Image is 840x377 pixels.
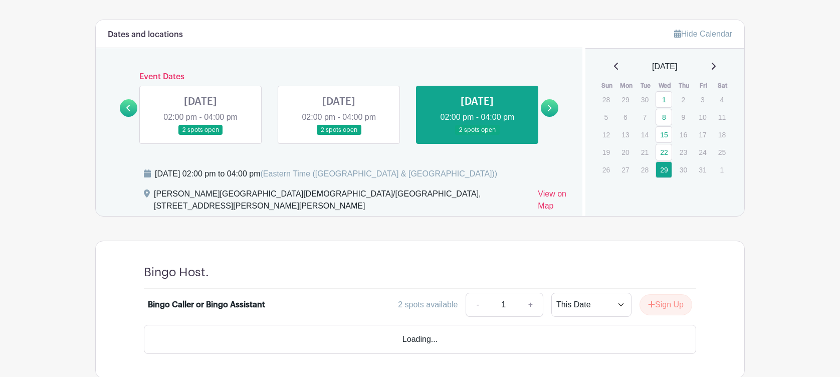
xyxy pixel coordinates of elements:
p: 31 [694,162,711,177]
p: 30 [675,162,692,177]
p: 19 [598,144,614,160]
p: 24 [694,144,711,160]
a: 29 [656,161,672,178]
p: 17 [694,127,711,142]
a: Hide Calendar [674,30,732,38]
p: 12 [598,127,614,142]
div: 2 spots available [398,299,458,311]
p: 5 [598,109,614,125]
p: 2 [675,92,692,107]
h6: Event Dates [137,72,541,82]
th: Sun [597,81,617,91]
p: 30 [637,92,653,107]
div: Bingo Caller or Bingo Assistant [148,299,265,311]
p: 20 [617,144,634,160]
p: 28 [637,162,653,177]
p: 4 [714,92,730,107]
p: 27 [617,162,634,177]
h4: Bingo Host. [144,265,209,280]
div: [PERSON_NAME][GEOGRAPHIC_DATA][DEMOGRAPHIC_DATA]/[GEOGRAPHIC_DATA], [STREET_ADDRESS][PERSON_NAME]... [154,188,530,216]
p: 25 [714,144,730,160]
p: 7 [637,109,653,125]
div: [DATE] 02:00 pm to 04:00 pm [155,168,497,180]
th: Thu [675,81,694,91]
th: Wed [655,81,675,91]
p: 13 [617,127,634,142]
p: 10 [694,109,711,125]
p: 6 [617,109,634,125]
span: (Eastern Time ([GEOGRAPHIC_DATA] & [GEOGRAPHIC_DATA])) [260,169,497,178]
p: 29 [617,92,634,107]
button: Sign Up [640,294,692,315]
p: 28 [598,92,614,107]
p: 14 [637,127,653,142]
p: 18 [714,127,730,142]
a: 8 [656,109,672,125]
p: 3 [694,92,711,107]
a: 22 [656,144,672,160]
a: - [466,293,489,317]
th: Tue [636,81,656,91]
a: 1 [656,91,672,108]
h6: Dates and locations [108,30,183,40]
a: + [518,293,543,317]
p: 1 [714,162,730,177]
th: Mon [616,81,636,91]
span: [DATE] [652,61,677,73]
p: 9 [675,109,692,125]
a: View on Map [538,188,570,216]
th: Sat [713,81,733,91]
a: 15 [656,126,672,143]
p: 16 [675,127,692,142]
p: 11 [714,109,730,125]
th: Fri [694,81,713,91]
p: 26 [598,162,614,177]
div: Loading... [144,325,696,354]
p: 21 [637,144,653,160]
p: 23 [675,144,692,160]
